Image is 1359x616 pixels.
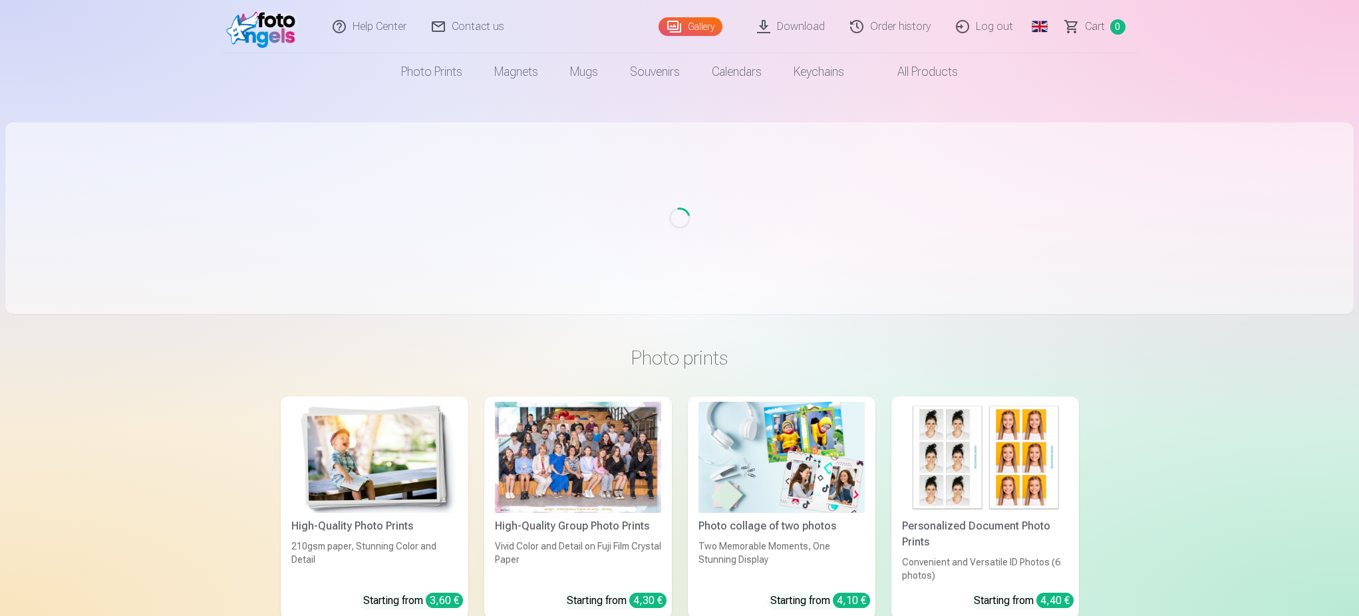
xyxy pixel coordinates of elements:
[770,593,870,609] div: Starting from
[1110,19,1126,35] span: 0
[490,539,667,582] div: Vivid Color and Detail on Fuji Film Crystal Paper
[897,555,1074,582] div: Convenient and Versatile ID Photos (6 photos)
[385,53,478,90] a: Photo prints
[291,402,458,513] img: High-Quality Photo Prints
[490,518,667,534] div: High-Quality Group Photo Prints
[693,539,870,582] div: Two Memorable Moments, One Stunning Display
[286,518,463,534] div: High-Quality Photo Prints
[659,17,722,36] a: Gallery
[614,53,696,90] a: Souvenirs
[897,518,1074,550] div: Personalized Document Photo Prints
[696,53,778,90] a: Calendars
[902,402,1068,513] img: Personalized Document Photo Prints
[778,53,860,90] a: Keychains
[291,346,1068,370] h3: Photo prints
[478,53,554,90] a: Magnets
[860,53,974,90] a: All products
[567,593,667,609] div: Starting from
[363,593,463,609] div: Starting from
[698,402,865,513] img: Photo collage of two photos
[833,593,870,608] div: 4,10 €
[286,539,463,582] div: 210gsm paper, Stunning Color and Detail
[226,5,303,48] img: /fa1
[693,518,870,534] div: Photo collage of two photos
[426,593,463,608] div: 3,60 €
[1036,593,1074,608] div: 4,40 €
[974,593,1074,609] div: Starting from
[1085,19,1105,35] span: Сart
[554,53,614,90] a: Mugs
[629,593,667,608] div: 4,30 €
